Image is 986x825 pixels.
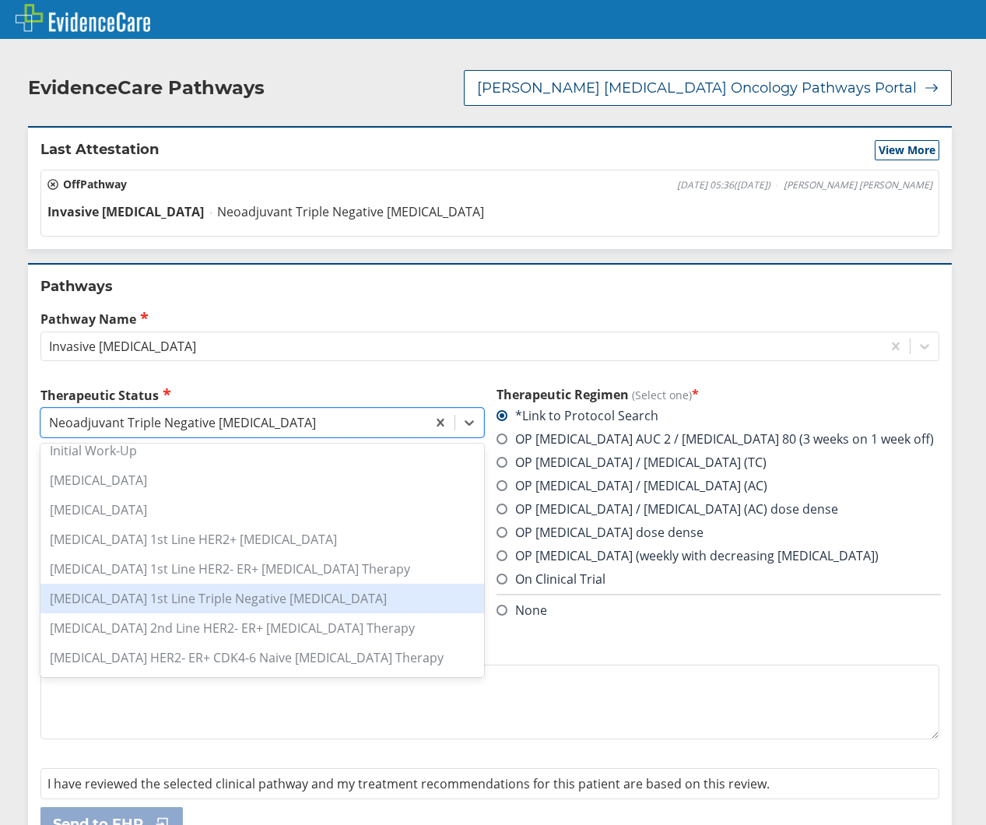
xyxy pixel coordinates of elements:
[497,500,838,518] label: OP [MEDICAL_DATA] / [MEDICAL_DATA] (AC) dose dense
[47,177,127,192] span: Off Pathway
[879,142,935,158] span: View More
[477,79,917,97] span: [PERSON_NAME] [MEDICAL_DATA] Oncology Pathways Portal
[28,76,265,100] h2: EvidenceCare Pathways
[497,430,934,448] label: OP [MEDICAL_DATA] AUC 2 / [MEDICAL_DATA] 80 (3 weeks on 1 week off)
[497,547,879,564] label: OP [MEDICAL_DATA] (weekly with decreasing [MEDICAL_DATA])
[49,338,196,355] div: Invasive [MEDICAL_DATA]
[47,203,204,220] span: Invasive [MEDICAL_DATA]
[632,388,692,402] span: (Select one)
[49,414,316,431] div: Neoadjuvant Triple Negative [MEDICAL_DATA]
[40,386,484,404] label: Therapeutic Status
[677,179,770,191] span: [DATE] 05:36 ( [DATE] )
[47,775,770,792] span: I have reviewed the selected clinical pathway and my treatment recommendations for this patient a...
[40,584,484,613] div: [MEDICAL_DATA] 1st Line Triple Negative [MEDICAL_DATA]
[497,407,658,424] label: *Link to Protocol Search
[497,524,704,541] label: OP [MEDICAL_DATA] dose dense
[40,495,484,525] div: [MEDICAL_DATA]
[40,310,939,328] label: Pathway Name
[497,386,940,403] h3: Therapeutic Regimen
[784,179,932,191] span: [PERSON_NAME] [PERSON_NAME]
[40,525,484,554] div: [MEDICAL_DATA] 1st Line HER2+ [MEDICAL_DATA]
[40,554,484,584] div: [MEDICAL_DATA] 1st Line HER2- ER+ [MEDICAL_DATA] Therapy
[875,140,939,160] button: View More
[497,477,767,494] label: OP [MEDICAL_DATA] / [MEDICAL_DATA] (AC)
[40,277,939,296] h2: Pathways
[464,70,952,106] button: [PERSON_NAME] [MEDICAL_DATA] Oncology Pathways Portal
[497,454,767,471] label: OP [MEDICAL_DATA] / [MEDICAL_DATA] (TC)
[40,643,484,672] div: [MEDICAL_DATA] HER2- ER+ CDK4-6 Naive [MEDICAL_DATA] Therapy
[217,203,484,220] span: Neoadjuvant Triple Negative [MEDICAL_DATA]
[497,570,605,588] label: On Clinical Trial
[40,613,484,643] div: [MEDICAL_DATA] 2nd Line HER2- ER+ [MEDICAL_DATA] Therapy
[16,4,150,32] img: EvidenceCare
[40,140,159,160] h2: Last Attestation
[40,465,484,495] div: [MEDICAL_DATA]
[40,436,484,465] div: Initial Work-Up
[40,644,939,661] label: Additional Details
[40,672,484,702] div: [MEDICAL_DATA] HER2- ER+ [MEDICAL_DATA]
[497,602,547,619] label: None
